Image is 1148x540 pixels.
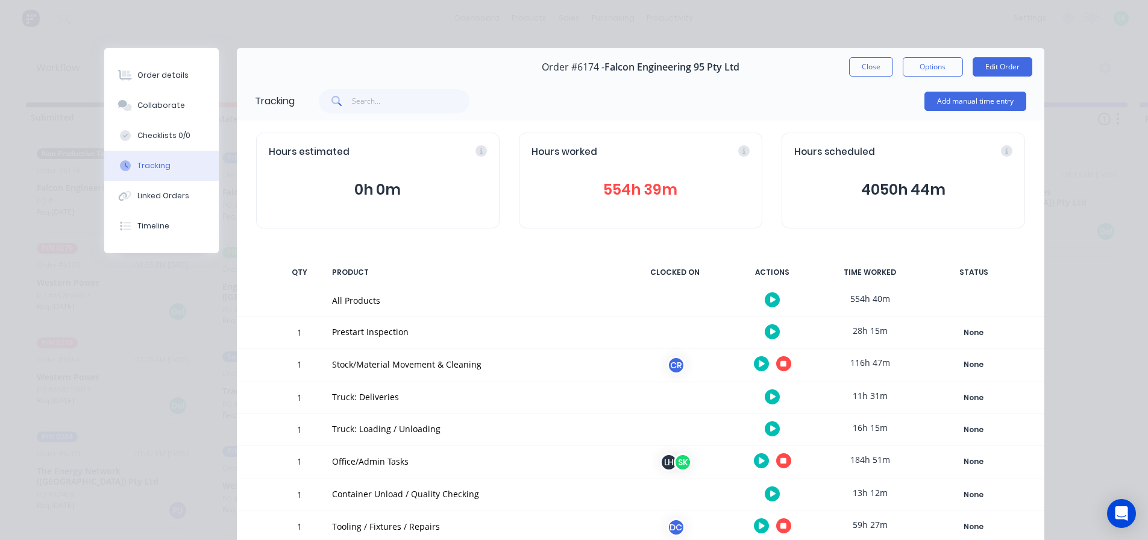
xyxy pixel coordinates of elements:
[104,181,219,211] button: Linked Orders
[332,325,615,338] div: Prestart Inspection
[930,519,1017,535] div: None
[667,518,685,536] div: DC
[137,221,169,231] div: Timeline
[930,487,1017,503] div: None
[137,190,189,201] div: Linked Orders
[825,479,915,506] div: 13h 12m
[137,130,190,141] div: Checklists 0/0
[332,520,615,533] div: Tooling / Fixtures / Repairs
[923,260,1025,285] div: STATUS
[281,384,318,413] div: 1
[104,151,219,181] button: Tracking
[255,94,295,108] div: Tracking
[930,454,1017,469] div: None
[332,391,615,403] div: Truck: Deliveries
[532,178,750,201] button: 554h 39m
[794,178,1012,201] button: 4050h 44m
[930,421,1018,438] button: None
[924,92,1026,111] button: Add manual time entry
[660,453,678,471] div: LH
[930,453,1018,470] button: None
[667,356,685,374] div: CR
[849,57,893,77] button: Close
[269,145,350,159] span: Hours estimated
[930,324,1018,341] button: None
[281,351,318,381] div: 1
[281,448,318,479] div: 1
[137,70,189,81] div: Order details
[352,89,469,113] input: Search...
[930,389,1018,406] button: None
[325,260,623,285] div: PRODUCT
[104,90,219,121] button: Collaborate
[794,145,875,159] span: Hours scheduled
[930,325,1017,341] div: None
[825,382,915,409] div: 11h 31m
[825,446,915,473] div: 184h 51m
[973,57,1032,77] button: Edit Order
[104,121,219,151] button: Checklists 0/0
[281,319,318,348] div: 1
[281,260,318,285] div: QTY
[930,422,1017,438] div: None
[930,518,1018,535] button: None
[674,453,692,471] div: SK
[137,100,185,111] div: Collaborate
[281,416,318,445] div: 1
[281,481,318,510] div: 1
[332,455,615,468] div: Office/Admin Tasks
[825,260,915,285] div: TIME WORKED
[269,178,487,201] button: 0h 0m
[825,511,915,538] div: 59h 27m
[332,488,615,500] div: Container Unload / Quality Checking
[137,160,171,171] div: Tracking
[332,358,615,371] div: Stock/Material Movement & Cleaning
[332,294,615,307] div: All Products
[825,349,915,376] div: 116h 47m
[825,317,915,344] div: 28h 15m
[630,260,720,285] div: CLOCKED ON
[1107,499,1136,528] div: Open Intercom Messenger
[332,422,615,435] div: Truck: Loading / Unloading
[930,357,1017,372] div: None
[727,260,818,285] div: ACTIONS
[825,285,915,312] div: 554h 40m
[930,486,1018,503] button: None
[604,61,739,73] span: Falcon Engineering 95 Pty Ltd
[903,57,963,77] button: Options
[532,145,597,159] span: Hours worked
[930,390,1017,406] div: None
[542,61,604,73] span: Order #6174 -
[930,356,1018,373] button: None
[104,211,219,241] button: Timeline
[104,60,219,90] button: Order details
[825,414,915,441] div: 16h 15m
